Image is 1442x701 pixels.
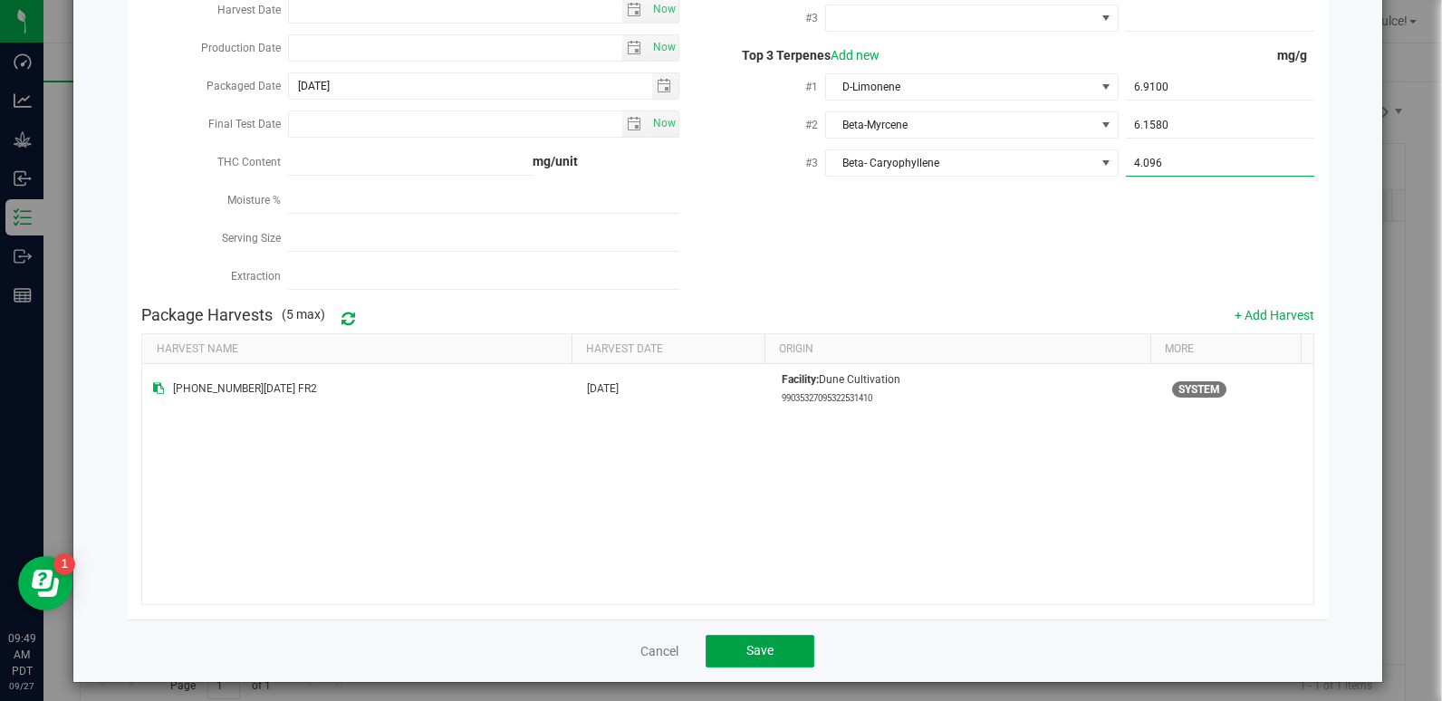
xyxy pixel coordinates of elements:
[805,71,825,103] label: #1
[53,553,75,575] iframe: Resource center unread badge
[217,146,288,178] label: THC Content
[649,34,679,61] span: Set Current date
[826,150,1095,176] span: Beta- Caryophyllene
[805,109,825,141] label: #2
[746,643,774,658] span: Save
[805,147,825,179] label: #3
[208,108,288,140] label: Final Test Date
[706,635,814,667] button: Save
[227,184,288,216] label: Moisture %
[533,154,578,168] strong: mg/unit
[572,334,764,365] th: Harvest Date
[1126,112,1314,138] input: 6.1580
[649,110,679,137] span: Set Current date
[1277,48,1314,62] span: mg/g
[222,222,288,254] label: Serving Size
[1235,306,1314,324] button: + Add Harvest
[640,642,678,660] a: Cancel
[782,393,872,403] small: 99035327095322531410
[282,305,325,324] span: (5 max)
[831,48,880,62] a: Add new
[622,35,649,61] span: select
[141,306,273,324] h4: Package Harvests
[576,364,771,413] td: [DATE]
[231,260,288,293] label: Extraction
[1126,74,1314,100] input: 6.9100
[18,556,72,610] iframe: Resource center
[142,334,571,365] th: Harvest Name
[649,111,678,137] span: select
[805,2,825,34] label: #3
[764,334,1150,365] th: Origin
[649,35,678,61] span: select
[1172,381,1226,398] span: This harvest was probably harvested in Flourish. If your company is integrated with METRC, it cou...
[782,371,1150,406] div: Dune Cultivation
[207,70,288,102] label: Packaged Date
[826,74,1095,100] span: D-Limonene
[727,48,880,62] span: Top 3 Terpenes
[826,112,1095,138] span: Beta-Myrcene
[782,373,819,386] strong: Facility:
[622,111,649,137] span: select
[652,73,678,99] span: select
[173,380,317,398] span: [PHONE_NUMBER][DATE] FR2
[201,32,288,64] label: Production Date
[1150,334,1301,365] th: More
